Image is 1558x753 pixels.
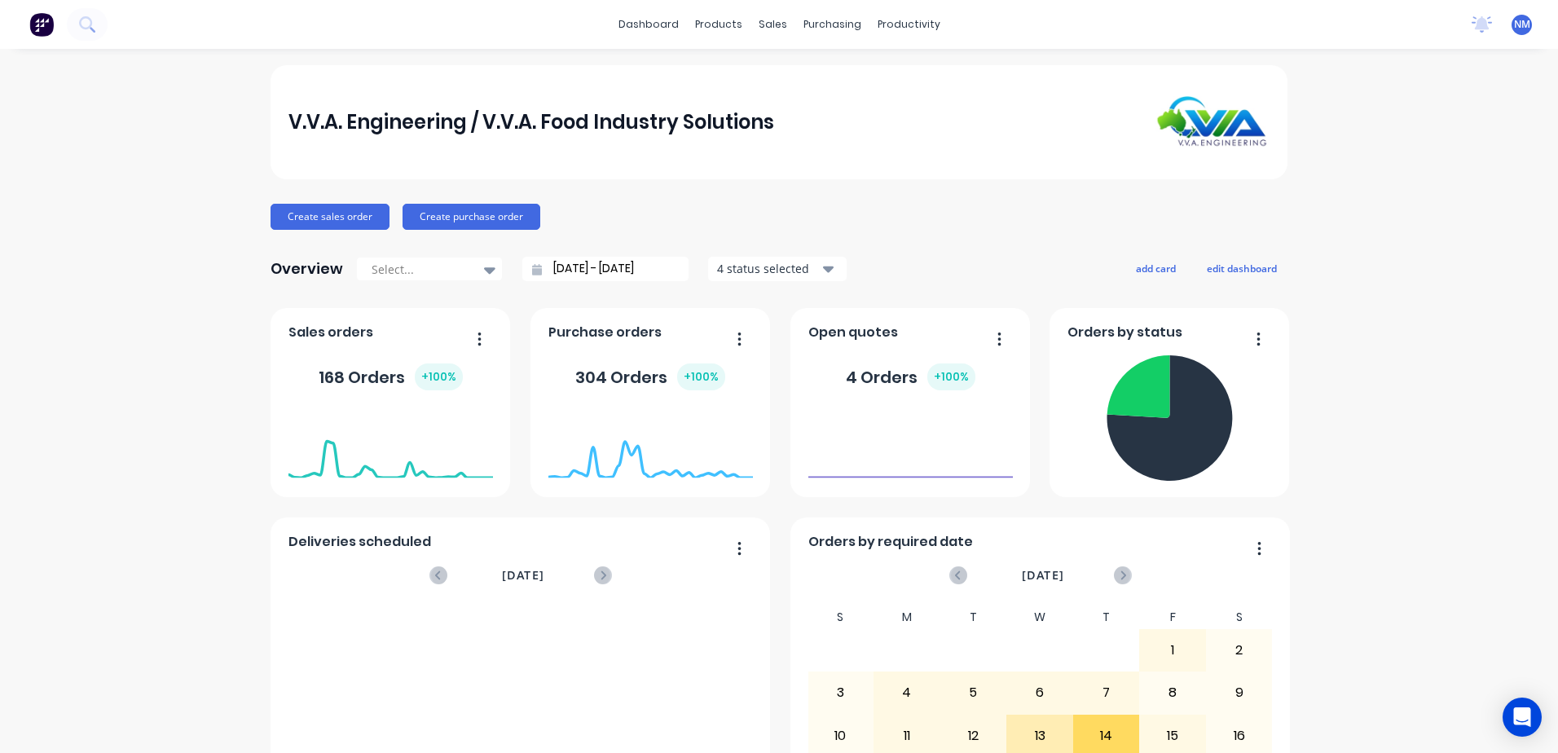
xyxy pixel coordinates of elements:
[717,260,820,277] div: 4 status selected
[1074,672,1139,713] div: 7
[1022,566,1064,584] span: [DATE]
[1139,605,1206,629] div: F
[319,363,463,390] div: 168 Orders
[610,12,687,37] a: dashboard
[1155,96,1270,148] img: V.V.A. Engineering / V.V.A. Food Industry Solutions
[846,363,975,390] div: 4 Orders
[575,363,725,390] div: 304 Orders
[677,363,725,390] div: + 100 %
[1514,17,1530,32] span: NM
[940,605,1007,629] div: T
[415,363,463,390] div: + 100 %
[1073,605,1140,629] div: T
[1140,672,1205,713] div: 8
[808,323,898,342] span: Open quotes
[271,253,343,285] div: Overview
[288,323,373,342] span: Sales orders
[288,106,774,139] div: V.V.A. Engineering / V.V.A. Food Industry Solutions
[271,204,389,230] button: Create sales order
[750,12,795,37] div: sales
[869,12,948,37] div: productivity
[874,672,940,713] div: 4
[403,204,540,230] button: Create purchase order
[1140,630,1205,671] div: 1
[1067,323,1182,342] span: Orders by status
[795,12,869,37] div: purchasing
[548,323,662,342] span: Purchase orders
[927,363,975,390] div: + 100 %
[502,566,544,584] span: [DATE]
[1206,605,1273,629] div: S
[1207,630,1272,671] div: 2
[874,605,940,629] div: M
[29,12,54,37] img: Factory
[1007,672,1072,713] div: 6
[808,605,874,629] div: S
[1196,258,1287,279] button: edit dashboard
[687,12,750,37] div: products
[708,257,847,281] button: 4 status selected
[808,672,874,713] div: 3
[1207,672,1272,713] div: 9
[941,672,1006,713] div: 5
[1503,698,1542,737] div: Open Intercom Messenger
[1006,605,1073,629] div: W
[1125,258,1186,279] button: add card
